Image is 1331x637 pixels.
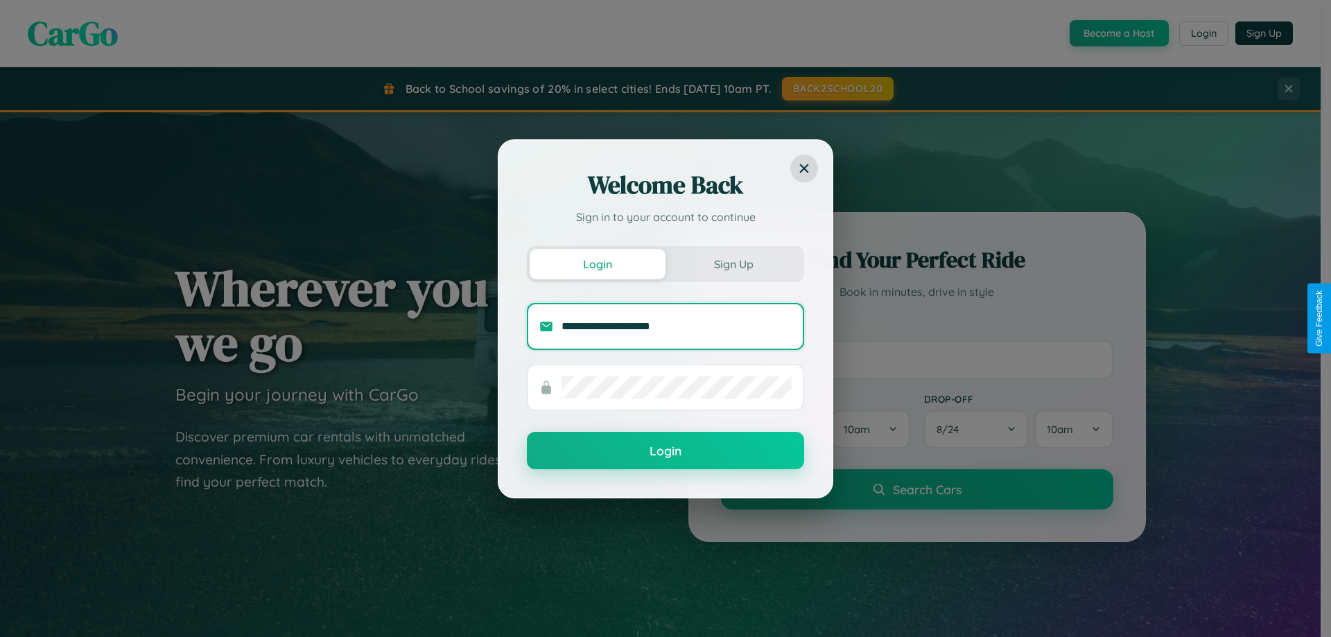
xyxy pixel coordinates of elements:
[665,249,801,279] button: Sign Up
[527,209,804,225] p: Sign in to your account to continue
[527,168,804,202] h2: Welcome Back
[1314,290,1324,347] div: Give Feedback
[530,249,665,279] button: Login
[527,432,804,469] button: Login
